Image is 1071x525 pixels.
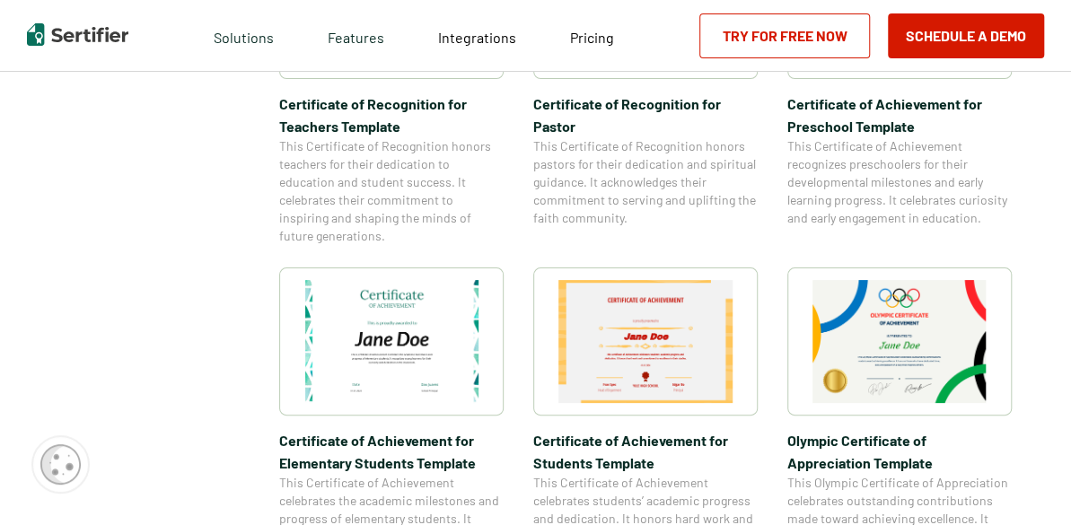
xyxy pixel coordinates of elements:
[27,23,128,46] img: Sertifier | Digital Credentialing Platform
[279,429,504,474] span: Certificate of Achievement for Elementary Students Template
[981,439,1071,525] iframe: Chat Widget
[214,24,274,47] span: Solutions
[888,13,1044,58] button: Schedule a Demo
[305,280,479,403] img: Certificate of Achievement for Elementary Students Template
[533,137,758,227] span: This Certificate of Recognition honors pastors for their dedication and spiritual guidance. It ac...
[279,92,504,137] span: Certificate of Recognition for Teachers Template
[533,429,758,474] span: Certificate of Achievement for Students Template
[40,444,81,485] img: Cookie Popup Icon
[787,429,1012,474] span: Olympic Certificate of Appreciation​ Template
[787,92,1012,137] span: Certificate of Achievement for Preschool Template
[438,24,516,47] a: Integrations
[438,29,516,46] span: Integrations
[570,24,614,47] a: Pricing
[558,280,733,403] img: Certificate of Achievement for Students Template
[328,24,384,47] span: Features
[812,280,987,403] img: Olympic Certificate of Appreciation​ Template
[279,137,504,245] span: This Certificate of Recognition honors teachers for their dedication to education and student suc...
[533,92,758,137] span: Certificate of Recognition for Pastor
[787,137,1012,227] span: This Certificate of Achievement recognizes preschoolers for their developmental milestones and ea...
[570,29,614,46] span: Pricing
[699,13,870,58] a: Try for Free Now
